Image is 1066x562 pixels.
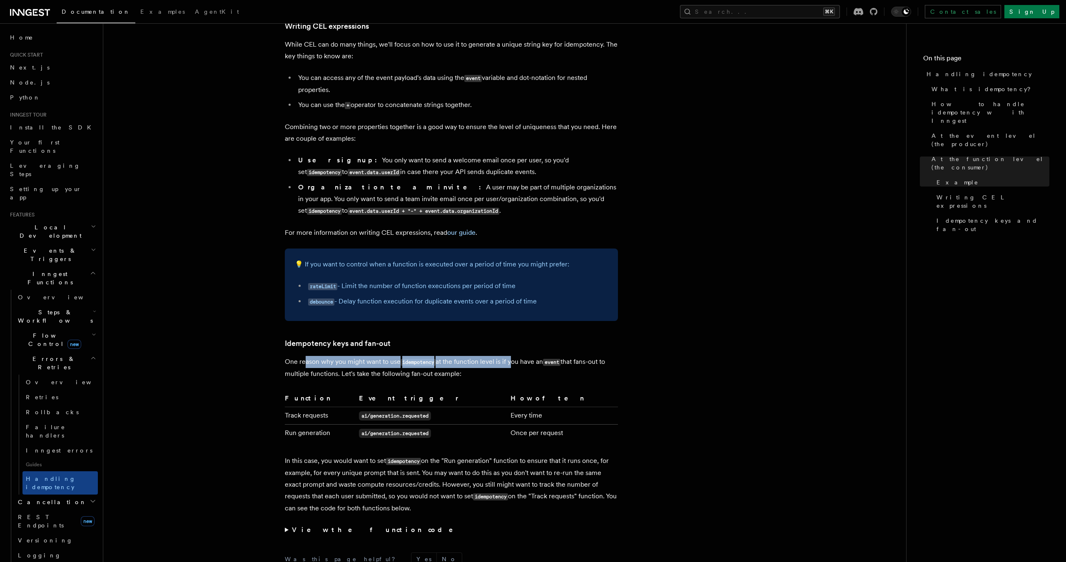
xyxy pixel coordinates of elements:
[62,8,130,15] span: Documentation
[932,132,1049,148] span: At the event level (the producer)
[292,526,465,534] strong: View the function code
[923,67,1049,82] a: Handling idempotency
[195,8,239,15] span: AgentKit
[285,227,618,239] p: For more information on writing CEL expressions, read .
[285,455,618,514] p: In this case, you would want to set on the "Run generation" function to ensure that it runs once,...
[7,60,98,75] a: Next.js
[26,447,92,454] span: Inngest errors
[7,246,91,263] span: Events & Triggers
[18,537,73,544] span: Versioning
[927,70,1032,78] span: Handling idempotency
[81,516,95,526] span: new
[10,33,33,42] span: Home
[680,5,840,18] button: Search...⌘K
[464,75,482,82] code: event
[26,409,79,415] span: Rollbacks
[932,155,1049,172] span: At the function level (the consumer)
[7,75,98,90] a: Node.js
[10,186,82,201] span: Setting up your app
[140,8,185,15] span: Examples
[359,429,431,438] code: ai/generation.requested
[67,340,81,349] span: new
[22,390,98,405] a: Retries
[401,359,436,366] code: idempotency
[936,193,1049,210] span: Writing CEL expressions
[22,471,98,495] a: Handling idempotency
[285,407,356,425] td: Track requests
[936,178,979,187] span: Example
[26,379,112,385] span: Overview
[923,53,1049,67] h4: On this page
[15,351,98,375] button: Errors & Retries
[386,458,421,465] code: idempotency
[348,208,499,215] code: event.data.userId + "-" + event.data.organizationId
[447,229,476,236] a: our guide
[473,493,508,500] code: idempotency
[57,2,135,23] a: Documentation
[10,94,40,101] span: Python
[285,121,618,144] p: Combining two or more properties together is a good way to ensure the level of uniqueness that yo...
[308,298,334,306] code: debounce
[306,296,608,308] li: - Delay function execution for duplicate events over a period of time
[10,124,96,131] span: Install the SDK
[891,7,911,17] button: Toggle dark mode
[925,5,1001,18] a: Contact sales
[933,190,1049,213] a: Writing CEL expressions
[7,211,35,218] span: Features
[932,100,1049,125] span: How to handle idempotency with Inngest
[190,2,244,22] a: AgentKit
[18,294,104,301] span: Overview
[22,443,98,458] a: Inngest errors
[7,223,91,240] span: Local Development
[10,139,60,154] span: Your first Functions
[18,514,64,529] span: REST Endpoints
[135,2,190,22] a: Examples
[7,120,98,135] a: Install the SDK
[26,394,58,400] span: Retries
[10,162,80,177] span: Leveraging Steps
[348,169,400,176] code: event.data.userId
[22,375,98,390] a: Overview
[307,169,342,176] code: idempotency
[298,156,382,164] strong: User signup:
[10,64,50,71] span: Next.js
[359,411,431,420] code: ai/generation.requested
[7,90,98,105] a: Python
[26,424,65,439] span: Failure handlers
[306,280,608,292] li: - Limit the number of function executions per period of time
[928,152,1049,175] a: At the function level (the consumer)
[18,552,61,559] span: Logging
[296,99,618,111] li: You can use the operator to concatenate strings together.
[933,175,1049,190] a: Example
[7,266,98,290] button: Inngest Functions
[928,97,1049,128] a: How to handle idempotency with Inngest
[15,331,92,348] span: Flow Control
[1004,5,1059,18] a: Sign Up
[298,183,486,191] strong: Organization team invite:
[15,375,98,495] div: Errors & Retries
[285,356,618,380] p: One reason why you might want to use at the function level is if you have an that fans-out to mul...
[7,243,98,266] button: Events & Triggers
[15,355,90,371] span: Errors & Retries
[507,425,618,442] td: Once per request
[285,39,618,62] p: While CEL can do many things, we'll focus on how to use it to generate a unique string key for id...
[285,425,356,442] td: Run generation
[7,112,47,118] span: Inngest tour
[26,475,76,490] span: Handling idempotency
[15,533,98,548] a: Versioning
[15,498,87,506] span: Cancellation
[22,420,98,443] a: Failure handlers
[295,259,608,270] p: 💡 If you want to control when a function is executed over a period of time you might prefer:
[296,72,618,96] li: You can access any of the event payload's data using the variable and dot-notation for nested pro...
[15,308,93,325] span: Steps & Workflows
[296,154,618,178] li: You only want to send a welcome email once per user, so you'd set to in case there your API sends...
[285,20,369,32] a: Writing CEL expressions
[7,135,98,158] a: Your first Functions
[15,305,98,328] button: Steps & Workflows
[10,79,50,86] span: Node.js
[308,282,337,290] a: rateLimit
[22,405,98,420] a: Rollbacks
[15,510,98,533] a: REST Endpointsnew
[932,85,1036,93] span: What is idempotency?
[307,208,342,215] code: idempotency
